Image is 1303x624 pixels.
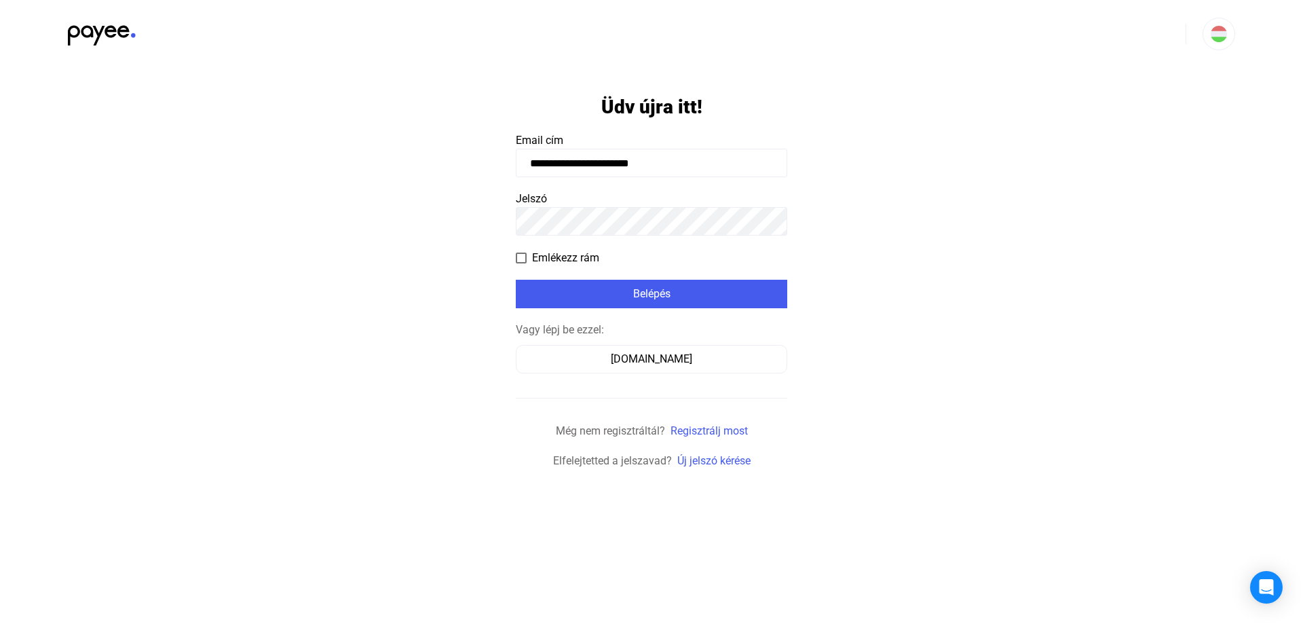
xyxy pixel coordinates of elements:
[532,250,599,266] span: Emlékezz rám
[516,134,563,147] span: Email cím
[553,454,672,467] span: Elfelejtetted a jelszavad?
[516,322,787,338] div: Vagy lépj be ezzel:
[677,454,751,467] a: Új jelszó kérése
[516,280,787,308] button: Belépés
[520,286,783,302] div: Belépés
[671,424,748,437] a: Regisztrálj most
[68,18,136,45] img: black-payee-blue-dot.svg
[516,345,787,373] button: [DOMAIN_NAME]
[1211,26,1227,42] img: HU
[1203,18,1235,50] button: HU
[521,351,782,367] div: [DOMAIN_NAME]
[556,424,665,437] span: Még nem regisztráltál?
[516,352,787,365] a: [DOMAIN_NAME]
[516,192,547,205] span: Jelszó
[601,95,702,119] h1: Üdv újra itt!
[1250,571,1283,604] div: Open Intercom Messenger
